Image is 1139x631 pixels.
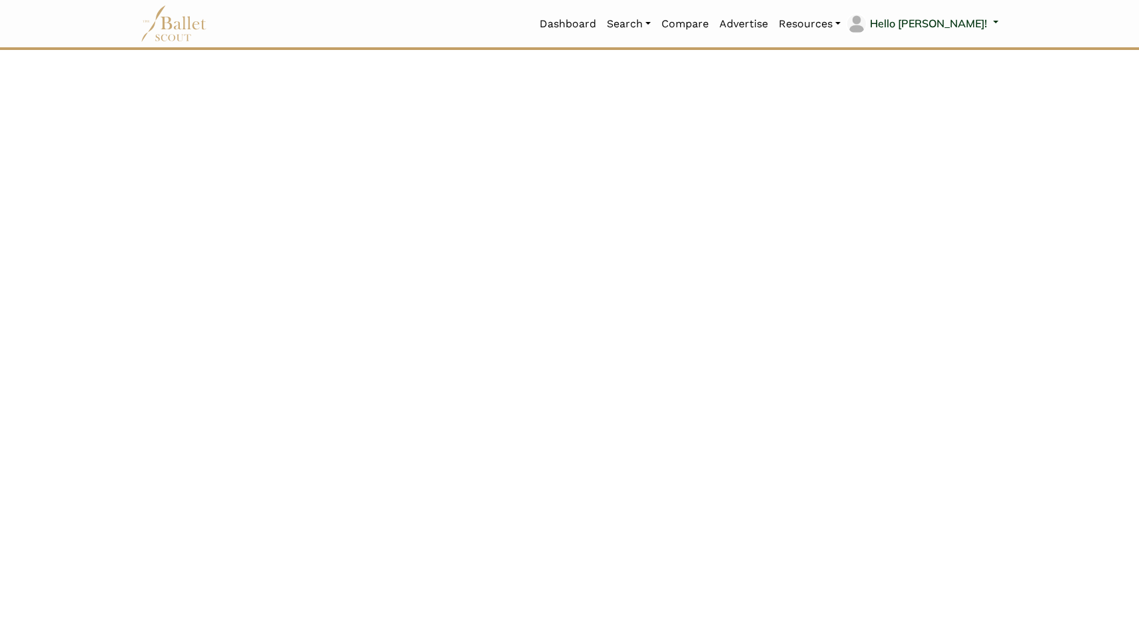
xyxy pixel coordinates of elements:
img: profile picture [847,15,866,33]
a: Resources [773,10,846,38]
a: Search [601,10,656,38]
a: Compare [656,10,714,38]
a: Dashboard [534,10,601,38]
a: Advertise [714,10,773,38]
a: profile picture Hello [PERSON_NAME]! [846,13,998,35]
p: Hello [PERSON_NAME]! [870,15,987,33]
